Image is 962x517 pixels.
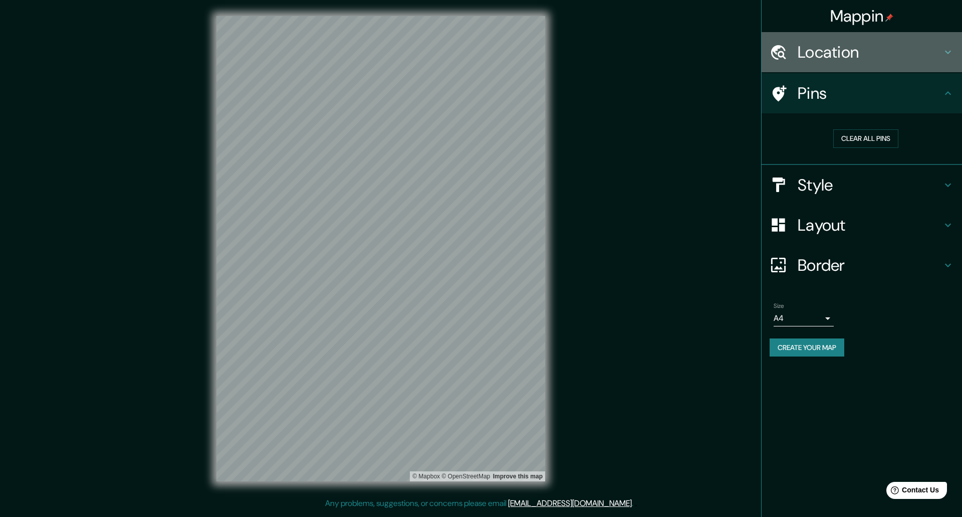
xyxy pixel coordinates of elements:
[885,14,893,22] img: pin-icon.png
[762,32,962,72] div: Location
[774,310,834,326] div: A4
[508,498,632,508] a: [EMAIL_ADDRESS][DOMAIN_NAME]
[325,497,633,509] p: Any problems, suggestions, or concerns please email .
[493,473,543,480] a: Map feedback
[762,205,962,245] div: Layout
[762,165,962,205] div: Style
[762,245,962,285] div: Border
[798,175,942,195] h4: Style
[830,6,894,26] h4: Mappin
[441,473,490,480] a: OpenStreetMap
[412,473,440,480] a: Mapbox
[770,338,844,357] button: Create your map
[798,215,942,235] h4: Layout
[635,497,637,509] div: .
[798,42,942,62] h4: Location
[774,301,784,310] label: Size
[633,497,635,509] div: .
[873,478,951,506] iframe: Help widget launcher
[798,255,942,275] h4: Border
[798,83,942,103] h4: Pins
[762,73,962,113] div: Pins
[833,129,898,148] button: Clear all pins
[216,16,545,481] canvas: Map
